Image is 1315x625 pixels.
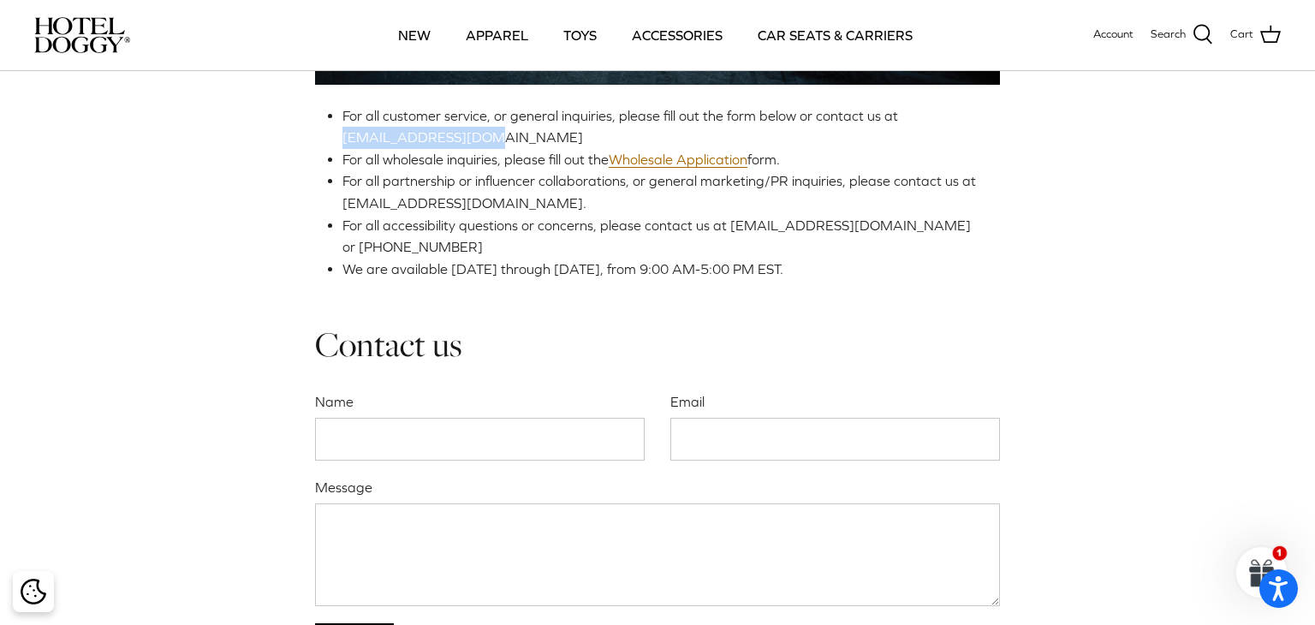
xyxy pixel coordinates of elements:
a: Search [1151,24,1213,46]
a: NEW [383,6,446,64]
label: Message [315,478,1000,497]
span: Account [1093,27,1134,40]
span: For all wholesale inquiries, please fill out the form. [342,152,780,168]
button: Cookie policy [18,577,48,607]
a: CAR SEATS & CARRIERS [742,6,928,64]
span: Cart [1230,26,1253,44]
label: Name [315,392,645,411]
a: ACCESSORIES [616,6,738,64]
span: Search [1151,26,1186,44]
span: For all accessibility questions or concerns, please contact us at [EMAIL_ADDRESS][DOMAIN_NAME] or... [342,217,971,255]
span: We are available [DATE] through [DATE], from 9:00 AM-5:00 PM EST. [342,261,783,277]
div: Primary navigation [254,6,1056,64]
a: APPAREL [450,6,544,64]
div: Cookie policy [13,571,54,612]
img: Cookie policy [21,579,46,604]
h2: Contact us [315,323,1000,366]
span: For all partnership or influencer collaborations, or general marketing/PR inquiries, please conta... [342,173,976,211]
a: Cart [1230,24,1281,46]
label: Email [670,392,1000,411]
a: Wholesale Application [609,152,747,168]
a: Account [1093,26,1134,44]
span: For all customer service, or general inquiries, please fill out the form below or contact us at [... [342,108,898,146]
a: TOYS [548,6,612,64]
img: hoteldoggycom [34,17,130,53]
